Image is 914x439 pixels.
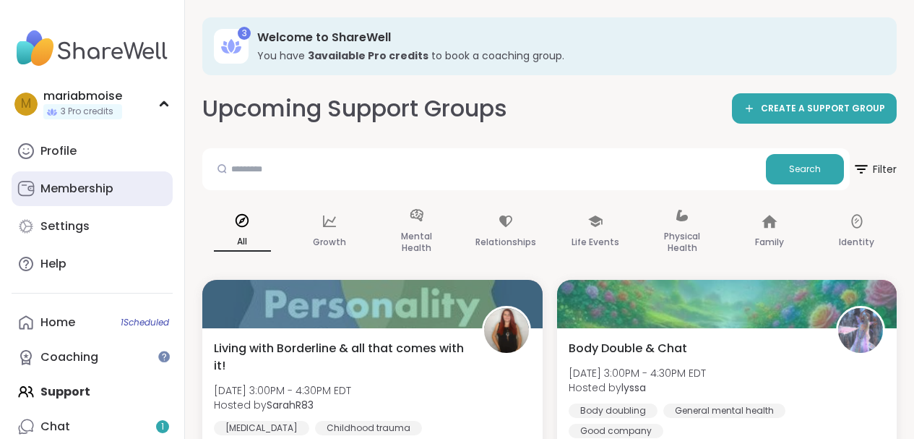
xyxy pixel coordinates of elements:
span: [DATE] 3:00PM - 4:30PM EDT [569,366,706,380]
iframe: Spotlight [158,351,170,362]
a: CREATE A SUPPORT GROUP [732,93,897,124]
span: Search [789,163,821,176]
p: Mental Health [388,228,445,257]
p: Growth [313,234,346,251]
span: 1 [161,421,164,433]
button: Search [766,154,844,184]
span: Body Double & Chat [569,340,687,357]
div: Coaching [40,349,98,365]
b: 3 available Pro credit s [308,48,428,63]
button: Filter [853,148,897,190]
div: [MEDICAL_DATA] [214,421,309,435]
span: [DATE] 3:00PM - 4:30PM EDT [214,383,351,398]
div: General mental health [663,404,785,418]
img: SarahR83 [484,308,529,353]
span: Filter [853,152,897,187]
a: Help [12,247,173,281]
span: Hosted by [569,380,706,395]
a: Profile [12,134,173,169]
span: 3 Pro credits [61,106,113,118]
div: Chat [40,419,70,435]
div: Settings [40,218,90,234]
a: Home1Scheduled [12,305,173,340]
a: Membership [12,171,173,206]
span: CREATE A SUPPORT GROUP [761,103,885,115]
p: Relationships [475,234,536,251]
div: Childhood trauma [315,421,422,435]
h3: You have to book a coaching group. [257,48,876,63]
a: Settings [12,209,173,244]
div: 3 [238,27,251,40]
div: Body doubling [569,404,658,418]
div: Home [40,315,75,331]
p: Identity [839,234,874,251]
div: Good company [569,424,663,438]
p: Life Events [572,234,619,251]
p: Physical Health [654,228,711,257]
p: All [214,233,271,252]
div: mariabmoise [43,88,122,104]
h3: Welcome to ShareWell [257,30,876,46]
img: ShareWell Nav Logo [12,23,173,74]
b: lyssa [621,380,646,395]
span: Living with Borderline & all that comes with it! [214,340,466,375]
b: SarahR83 [267,398,314,412]
div: Profile [40,143,77,159]
div: Membership [40,181,113,197]
div: Help [40,256,66,272]
span: Hosted by [214,398,351,412]
a: Coaching [12,340,173,375]
h2: Upcoming Support Groups [202,93,507,125]
span: m [21,95,31,114]
span: 1 Scheduled [121,317,169,328]
img: lyssa [838,308,883,353]
p: Family [755,234,784,251]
